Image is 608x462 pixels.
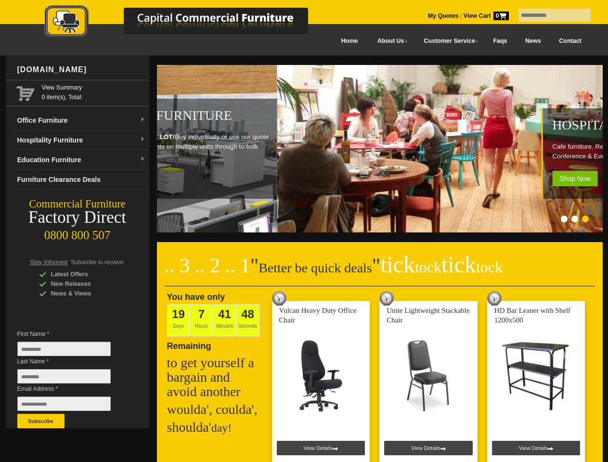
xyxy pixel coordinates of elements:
[211,422,232,434] span: day!
[165,255,251,277] span: .. 3 .. 2 .. 1
[550,30,590,52] a: Contact
[464,13,509,19] strong: View Cart
[13,150,149,170] a: Education Furnituredropdown
[493,12,509,20] span: 0
[71,259,125,266] span: Subscribe to receive:
[190,304,213,336] span: Hours
[30,259,68,266] span: Stay Informed
[213,304,236,336] span: Minutes
[106,132,272,161] p: Buy individually or use our quote builder for discounts on multiple units through to bulk office ...
[167,304,190,336] span: Days
[582,216,589,222] li: Page dot 3
[6,224,149,242] div: 0800 800 507
[13,55,149,84] div: [DOMAIN_NAME]
[462,13,508,19] a: View Cart0
[17,357,125,366] span: Last Name *
[6,211,149,224] div: Factory Direct
[571,216,578,222] li: Page dot 2
[39,269,130,279] div: Latest Offers
[428,13,459,19] a: My Quotes
[372,255,503,277] span: "
[13,111,149,130] a: Office Furnituredropdown
[17,342,111,356] input: First Name *
[18,5,355,40] img: Capital Commercial Furniture Logo
[42,83,145,101] span: 0 item(s), Total:
[167,356,263,399] h2: to get yourself a bargain and avoid another
[165,257,595,286] h2: Better be quick deals
[140,156,145,162] img: dropdown
[6,197,149,211] div: Commercial Furniture
[487,291,502,306] img: tick tock deal clock
[236,304,259,336] span: Seconds
[367,30,413,52] a: About Us
[167,292,225,302] span: You have only
[413,30,484,52] a: Customer Service
[13,130,149,150] a: Hospitality Furnituredropdown
[42,83,145,92] a: View Summary
[172,308,185,321] span: 19
[17,397,111,411] input: Email Address *
[13,170,149,190] a: Furniture Clearance Deals
[17,369,111,384] input: Last Name *
[17,384,125,394] span: Email Address *
[39,289,130,298] div: News & Views
[167,402,263,417] h2: woulda', coulda',
[476,258,503,276] span: tock
[18,5,355,43] a: Capital Commercial Furniture Logo
[552,171,598,186] span: Shop Now
[272,291,286,306] img: tick tock deal clock
[241,308,254,321] span: 48
[198,308,205,321] span: 7
[17,329,125,339] span: First Name *
[516,30,550,52] a: News
[140,137,145,142] img: dropdown
[379,291,394,306] img: tick tock deal clock
[380,252,503,277] span: tick tick
[561,216,568,222] li: Page dot 1
[167,337,211,351] span: Remaining
[140,117,145,123] img: dropdown
[39,279,130,289] div: New Releases
[167,420,263,435] h2: shoulda'
[17,414,65,428] button: Subscribe
[415,258,441,276] span: tock
[250,255,259,277] span: "
[484,30,517,52] a: Faqs
[106,108,272,123] h1: Office Furniture
[218,308,231,321] span: 41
